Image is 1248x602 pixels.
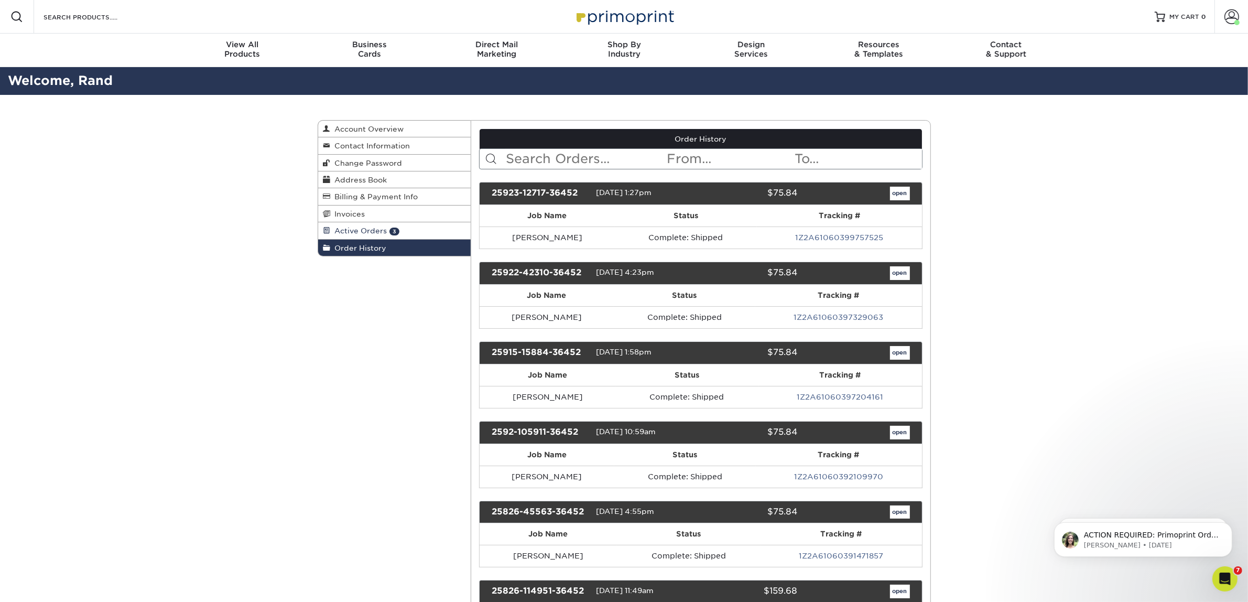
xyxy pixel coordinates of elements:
[318,155,471,171] a: Change Password
[480,444,614,466] th: Job Name
[1234,566,1242,575] span: 7
[331,125,404,133] span: Account Overview
[1201,13,1206,20] span: 0
[480,227,615,249] td: [PERSON_NAME]
[331,192,418,201] span: Billing & Payment Info
[318,188,471,205] a: Billing & Payment Info
[484,187,596,200] div: 25923-12717-36452
[596,188,652,197] span: [DATE] 1:27pm
[306,40,433,59] div: Cards
[331,176,387,184] span: Address Book
[614,466,756,488] td: Complete: Shipped
[693,266,805,280] div: $75.84
[615,386,758,408] td: Complete: Shipped
[480,466,614,488] td: [PERSON_NAME]
[1212,566,1238,592] iframe: Intercom live chat
[614,306,755,328] td: Complete: Shipped
[890,585,910,598] a: open
[480,306,614,328] td: [PERSON_NAME]
[794,149,921,169] input: To...
[890,506,910,519] a: open
[815,34,942,67] a: Resources& Templates
[890,426,910,439] a: open
[179,34,306,67] a: View AllProducts
[484,346,596,360] div: 25915-15884-36452
[480,545,616,567] td: [PERSON_NAME]
[596,507,654,515] span: [DATE] 4:55pm
[433,40,560,59] div: Marketing
[306,34,433,67] a: BusinessCards
[693,506,805,519] div: $75.84
[1038,500,1248,574] iframe: Intercom notifications message
[890,346,910,360] a: open
[890,266,910,280] a: open
[42,10,145,23] input: SEARCH PRODUCTS.....
[306,40,433,49] span: Business
[480,523,616,545] th: Job Name
[815,40,942,59] div: & Templates
[794,472,883,481] a: 1Z2A61060392109970
[616,523,761,545] th: Status
[331,159,403,167] span: Change Password
[484,426,596,439] div: 2592-105911-36452
[318,171,471,188] a: Address Book
[795,233,883,242] a: 1Z2A61060399757525
[942,40,1070,49] span: Contact
[794,313,883,321] a: 1Z2A61060397329063
[46,40,181,50] p: Message from Julie, sent 5d ago
[693,426,805,439] div: $75.84
[179,40,306,49] span: View All
[942,40,1070,59] div: & Support
[331,142,410,150] span: Contact Information
[596,587,654,595] span: [DATE] 11:49am
[505,149,666,169] input: Search Orders...
[484,585,596,598] div: 25826-114951-36452
[480,386,615,408] td: [PERSON_NAME]
[572,5,677,28] img: Primoprint
[614,285,755,306] th: Status
[688,40,815,59] div: Services
[761,523,921,545] th: Tracking #
[596,427,656,436] span: [DATE] 10:59am
[318,240,471,256] a: Order History
[758,364,922,386] th: Tracking #
[560,34,688,67] a: Shop ByIndustry
[615,227,757,249] td: Complete: Shipped
[757,205,922,227] th: Tracking #
[688,34,815,67] a: DesignServices
[484,266,596,280] div: 25922-42310-36452
[318,137,471,154] a: Contact Information
[596,348,652,356] span: [DATE] 1:58pm
[797,393,883,401] a: 1Z2A61060397204161
[799,552,883,560] a: 1Z2A61060391471857
[615,364,758,386] th: Status
[331,244,387,252] span: Order History
[615,205,757,227] th: Status
[480,129,922,149] a: Order History
[389,228,399,235] span: 3
[815,40,942,49] span: Resources
[666,149,794,169] input: From...
[179,40,306,59] div: Products
[693,585,805,598] div: $159.68
[614,444,756,466] th: Status
[688,40,815,49] span: Design
[318,222,471,239] a: Active Orders 3
[560,40,688,59] div: Industry
[331,227,387,235] span: Active Orders
[560,40,688,49] span: Shop By
[318,121,471,137] a: Account Overview
[480,364,615,386] th: Job Name
[318,206,471,222] a: Invoices
[480,285,614,306] th: Job Name
[596,268,654,276] span: [DATE] 4:23pm
[433,34,560,67] a: Direct MailMarketing
[46,30,180,278] span: ACTION REQUIRED: Primoprint Order 25924-105195-36452 Thank you for placing your order with Primop...
[484,506,596,519] div: 25826-45563-36452
[433,40,560,49] span: Direct Mail
[480,205,615,227] th: Job Name
[890,187,910,200] a: open
[755,285,922,306] th: Tracking #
